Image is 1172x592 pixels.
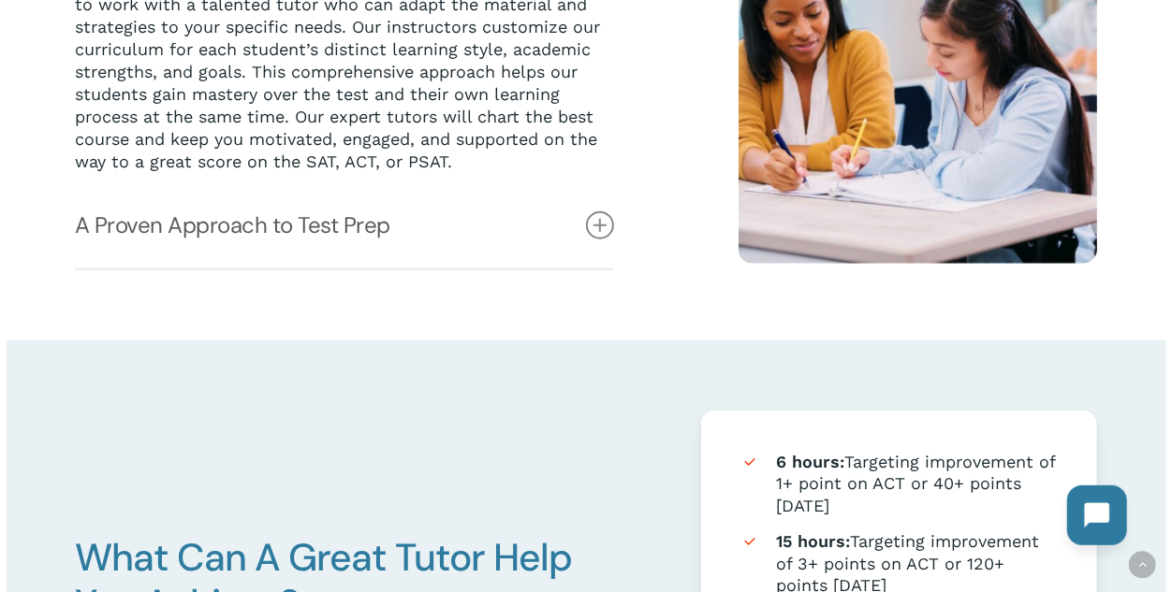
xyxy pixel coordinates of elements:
[776,452,844,471] strong: 6 hours:
[740,451,1057,516] li: Targeting improvement of 1+ point on ACT or 40+ points [DATE]
[75,182,614,268] a: A Proven Approach to Test Prep
[748,469,1146,566] iframe: Chatbot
